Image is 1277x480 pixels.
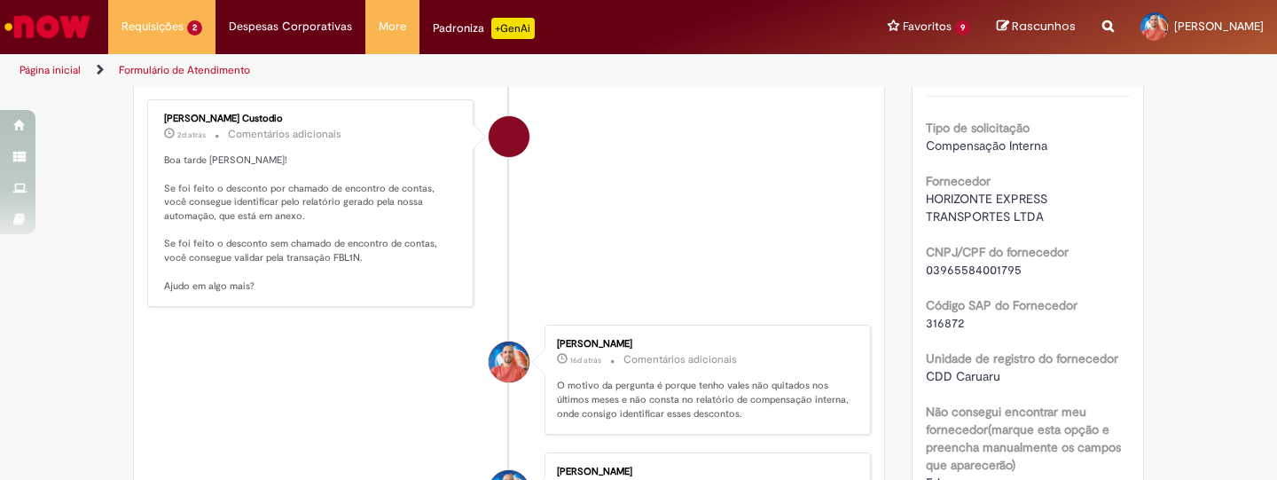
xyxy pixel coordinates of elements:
span: Rascunhos [1012,18,1076,35]
a: Rascunhos [997,19,1076,35]
span: 2 [187,20,202,35]
div: Igor Alexandre Custodio [489,116,529,157]
span: 16d atrás [570,355,601,366]
span: HORIZONTE EXPRESS TRANSPORTES LTDA [926,191,1051,224]
span: Requisições [121,18,184,35]
span: Compensação Interna [926,138,1047,153]
b: Unidade de registro do fornecedor [926,350,1118,366]
p: +GenAi [491,18,535,39]
span: CDD Caruaru [926,368,1000,384]
span: 03965584001795 [926,262,1022,278]
span: 2d atrás [177,130,206,140]
span: More [379,18,406,35]
b: Fornecedor [926,173,991,189]
span: 316872 [926,315,964,331]
div: [PERSON_NAME] [557,467,852,477]
img: ServiceNow [2,9,93,44]
a: Página inicial [20,63,81,77]
span: 9 [955,20,970,35]
b: Código SAP do Fornecedor [926,297,1077,313]
b: Tipo de solicitação [926,120,1030,136]
span: Despesas Corporativas [229,18,352,35]
p: Boa tarde [PERSON_NAME]! Se foi feito o desconto por chamado de encontro de contas, você consegue... [164,153,459,293]
time: 27/08/2025 11:39:43 [177,130,206,140]
p: O motivo da pergunta é porque tenho vales não quitados nos últimos meses e não consta no relatóri... [557,379,852,421]
div: [PERSON_NAME] [557,339,852,350]
small: Comentários adicionais [623,352,737,367]
span: Favoritos [903,18,952,35]
time: 13/08/2025 14:30:37 [570,355,601,366]
div: Padroniza [433,18,535,39]
div: Joelson Jose Da Silva [489,342,529,382]
ul: Trilhas de página [13,54,838,87]
b: CNPJ/CPF do fornecedor [926,244,1069,260]
div: [PERSON_NAME] Custodio [164,114,459,124]
a: Formulário de Atendimento [119,63,250,77]
b: Não consegui encontrar meu fornecedor(marque esta opção e preencha manualmente os campos que apar... [926,404,1121,473]
small: Comentários adicionais [228,127,341,142]
span: [PERSON_NAME] [1174,19,1264,34]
